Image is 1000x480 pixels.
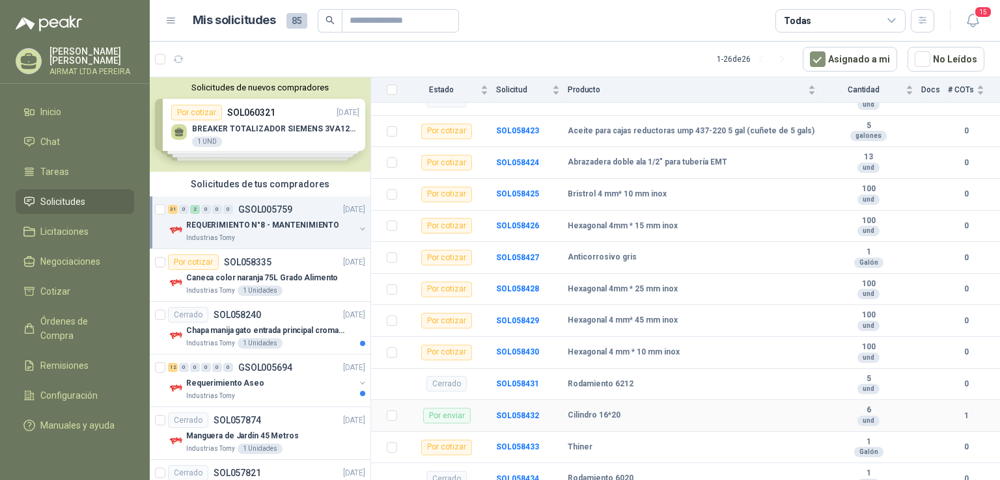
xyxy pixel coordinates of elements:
div: 2 [190,205,200,214]
div: 1 - 26 de 26 [717,49,792,70]
img: Logo peakr [16,16,82,31]
p: [DATE] [343,256,365,269]
div: Todas [784,14,811,28]
a: Inicio [16,100,134,124]
p: Caneca color naranja 75L Grado Alimento [186,272,338,284]
button: No Leídos [908,47,984,72]
div: 12 [168,363,178,372]
img: Company Logo [168,275,184,291]
div: 0 [201,363,211,372]
div: Por cotizar [168,254,219,270]
a: Manuales y ayuda [16,413,134,438]
p: AIRMAT LTDA PEREIRA [49,68,134,75]
b: 0 [948,252,984,264]
p: GSOL005759 [238,205,292,214]
b: Bristrol 4 mm* 10 mm inox [568,189,667,200]
p: SOL058240 [214,310,261,319]
a: Configuración [16,383,134,408]
span: Cantidad [824,85,903,94]
th: # COTs [948,77,1000,103]
div: und [857,100,880,110]
span: Manuales y ayuda [40,418,115,433]
p: Industrias Tomy [186,286,235,296]
a: SOL058427 [496,253,539,262]
p: SOL058335 [224,258,271,267]
b: 0 [948,378,984,390]
b: Abrazadera doble ala 1/2" para tubería EMT [568,157,727,168]
a: 12 0 0 0 0 0 GSOL005694[DATE] Company LogoRequerimiento AseoIndustrias Tomy [168,360,368,401]
a: SOL058432 [496,411,539,420]
p: Requerimiento Aseo [186,377,264,390]
a: Tareas [16,159,134,184]
a: SOL058430 [496,347,539,356]
span: Solicitud [496,85,549,94]
div: 31 [168,205,178,214]
div: Por cotizar [421,250,472,265]
b: SOL058424 [496,158,539,167]
div: und [857,321,880,331]
button: Solicitudes de nuevos compradores [155,83,365,92]
div: Por cotizar [421,124,472,139]
b: 0 [948,125,984,137]
a: Por cotizarSOL058335[DATE] Company LogoCaneca color naranja 75L Grado AlimentoIndustrias Tomy1 Un... [150,249,370,302]
span: 15 [974,6,992,18]
b: 1 [824,437,913,447]
div: und [857,194,880,205]
b: 100 [824,216,913,226]
span: 85 [286,13,307,29]
b: Anticorrosivo gris [568,252,637,263]
div: Solicitudes de nuevos compradoresPor cotizarSOL060321[DATE] BREAKER TOTALIZADOR SIEMENS 3VA1220-S... [150,77,370,172]
div: 0 [223,205,233,214]
span: Configuración [40,388,98,403]
button: Asignado a mi [803,47,897,72]
span: Inicio [40,105,61,119]
b: Rodamiento 6212 [568,379,633,390]
span: Cotizar [40,284,70,299]
div: Por cotizar [421,187,472,202]
div: und [857,289,880,299]
b: Hexagonal 4 mm* 45 mm inox [568,315,678,326]
div: und [857,416,880,426]
span: Producto [568,85,805,94]
div: Por cotizar [421,313,472,328]
p: Industrias Tomy [186,391,235,401]
p: REQUERIMIENTO N°8 - MANTENIMIENTO [186,219,339,232]
b: 100 [824,279,913,289]
p: Manguera de Jardín 45 Metros [186,430,299,442]
b: SOL058429 [496,316,539,325]
b: 0 [948,315,984,327]
div: Cerrado [168,412,208,428]
div: und [857,384,880,394]
div: und [857,353,880,363]
a: SOL058422 [496,95,539,104]
a: SOL058433 [496,442,539,451]
p: Industrias Tomy [186,444,235,454]
a: SOL058431 [496,379,539,388]
b: Aceite para cajas reductoras ump 437-220 5 gal (cuñete de 5 gals) [568,126,814,137]
a: SOL058425 [496,189,539,198]
b: Thiner [568,442,592,453]
th: Producto [568,77,824,103]
div: 1 Unidades [238,444,283,454]
a: Órdenes de Compra [16,309,134,348]
div: 0 [212,363,222,372]
th: Estado [405,77,496,103]
b: 100 [824,310,913,321]
div: und [857,226,880,236]
th: Solicitud [496,77,568,103]
span: Remisiones [40,358,89,373]
span: search [326,16,335,25]
b: 6 [824,405,913,416]
p: [DATE] [343,204,365,216]
a: CerradoSOL057874[DATE] Company LogoManguera de Jardín 45 MetrosIndustrias Tomy1 Unidades [150,407,370,460]
a: Licitaciones [16,219,134,244]
div: 0 [190,363,200,372]
button: 15 [961,9,984,33]
p: GSOL005694 [238,363,292,372]
img: Company Logo [168,380,184,396]
p: [DATE] [343,467,365,479]
th: Docs [921,77,948,103]
div: Por cotizar [421,440,472,455]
